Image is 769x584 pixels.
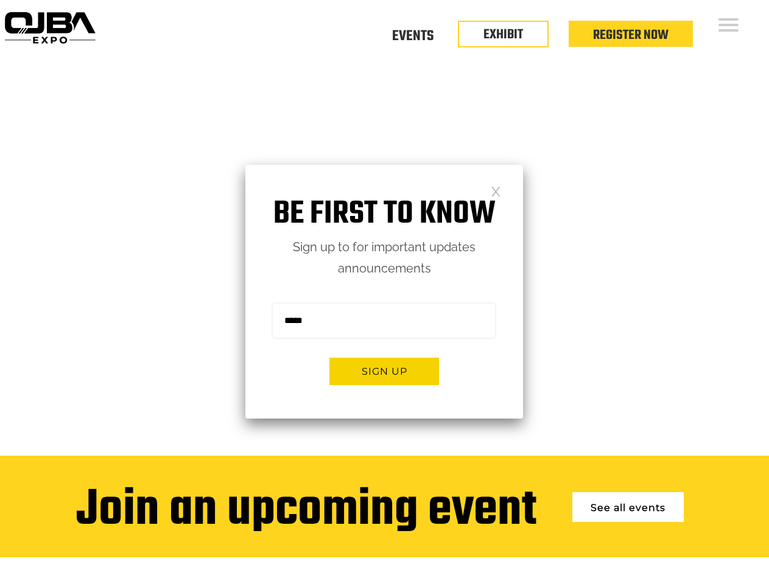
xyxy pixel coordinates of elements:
[572,492,684,522] a: See all events
[491,186,501,196] a: Close
[245,237,523,279] p: Sign up to for important updates announcements
[245,195,523,234] h1: Be first to know
[76,483,536,539] div: Join an upcoming event
[329,358,439,385] button: Sign up
[483,24,523,45] a: EXHIBIT
[593,25,669,46] a: Register Now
